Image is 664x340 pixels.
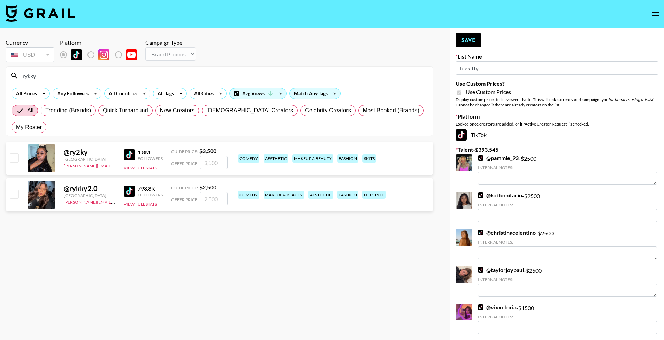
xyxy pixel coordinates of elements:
span: Use Custom Prices [466,89,511,96]
span: Most Booked (Brands) [363,106,419,115]
strong: $ 2,500 [199,184,216,190]
div: [GEOGRAPHIC_DATA] [64,157,115,162]
span: Guide Price: [171,149,198,154]
div: Locked once creators are added, or if "Active Creator Request" is checked. [456,121,658,127]
div: - $ 2500 [478,192,657,222]
label: Platform [456,113,658,120]
div: Internal Notes: [478,240,657,245]
img: TikTok [478,267,483,273]
img: TikTok [478,192,483,198]
div: - $ 1500 [478,304,657,334]
span: Celebrity Creators [305,106,351,115]
a: @christinacelentino [478,229,536,236]
label: Use Custom Prices? [456,80,658,87]
a: @vixxctoria [478,304,516,311]
span: Guide Price: [171,185,198,190]
img: TikTok [456,129,467,141]
span: [DEMOGRAPHIC_DATA] Creators [206,106,293,115]
a: @kxtbonifacio [478,192,522,199]
button: View Full Stats [124,165,157,171]
img: TikTok [71,49,82,60]
img: YouTube [126,49,137,60]
div: Display custom prices to list viewers. Note: This will lock currency and campaign type . Cannot b... [456,97,658,107]
button: Save [456,33,481,47]
label: List Name [456,53,658,60]
div: All Tags [153,88,175,99]
div: Platform [60,39,143,46]
div: Campaign Type [145,39,196,46]
div: Any Followers [53,88,90,99]
a: @pammie_93 [478,154,519,161]
div: Internal Notes: [478,165,657,170]
div: Internal Notes: [478,314,657,319]
a: @taylorjoypaul [478,266,524,273]
div: List locked to TikTok. [60,47,143,62]
img: TikTok [478,304,483,310]
em: for bookers using this list [608,97,653,102]
span: Offer Price: [171,161,198,166]
div: All Prices [12,88,38,99]
span: All [27,106,33,115]
div: aesthetic [308,191,333,199]
span: Quick Turnaround [103,106,148,115]
a: [PERSON_NAME][EMAIL_ADDRESS][DOMAIN_NAME] [64,162,167,168]
img: Instagram [98,49,109,60]
div: aesthetic [264,154,288,163]
div: Currency [6,39,54,46]
button: open drawer [649,7,663,21]
input: 3,500 [200,156,228,169]
img: TikTok [478,230,483,235]
div: - $ 2500 [478,229,657,259]
div: lifestyle [362,191,386,199]
div: [GEOGRAPHIC_DATA] [64,193,115,198]
div: TikTok [456,129,658,141]
div: Followers [138,156,163,161]
div: @ rykky2.0 [64,184,115,193]
div: Avg Views [230,88,286,99]
span: Offer Price: [171,197,198,202]
label: Talent - $ 393,545 [456,146,658,153]
img: TikTok [478,155,483,161]
div: @ ry2ky [64,148,115,157]
span: My Roster [16,123,42,131]
div: Match Any Tags [290,88,340,99]
a: [PERSON_NAME][EMAIL_ADDRESS][DOMAIN_NAME] [64,198,167,205]
div: fashion [337,191,358,199]
div: Internal Notes: [478,277,657,282]
img: Grail Talent [6,5,75,22]
span: New Creators [160,106,195,115]
div: comedy [238,154,259,163]
div: - $ 2500 [478,154,657,185]
input: Search by User Name [18,70,429,81]
span: Trending (Brands) [45,106,91,115]
div: makeup & beauty [292,154,333,163]
div: makeup & beauty [264,191,304,199]
div: skits [362,154,376,163]
div: All Cities [190,88,215,99]
div: Currency is locked to USD [6,46,54,63]
div: USD [7,49,53,61]
div: - $ 2500 [478,266,657,297]
div: All Countries [105,88,139,99]
input: 2,500 [200,192,228,205]
div: 798.8K [138,185,163,192]
div: Followers [138,192,163,197]
div: 1.8M [138,149,163,156]
div: comedy [238,191,259,199]
div: Internal Notes: [478,202,657,207]
div: fashion [337,154,358,163]
img: TikTok [124,149,135,160]
button: View Full Stats [124,202,157,207]
img: TikTok [124,186,135,197]
strong: $ 3,500 [199,148,216,154]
